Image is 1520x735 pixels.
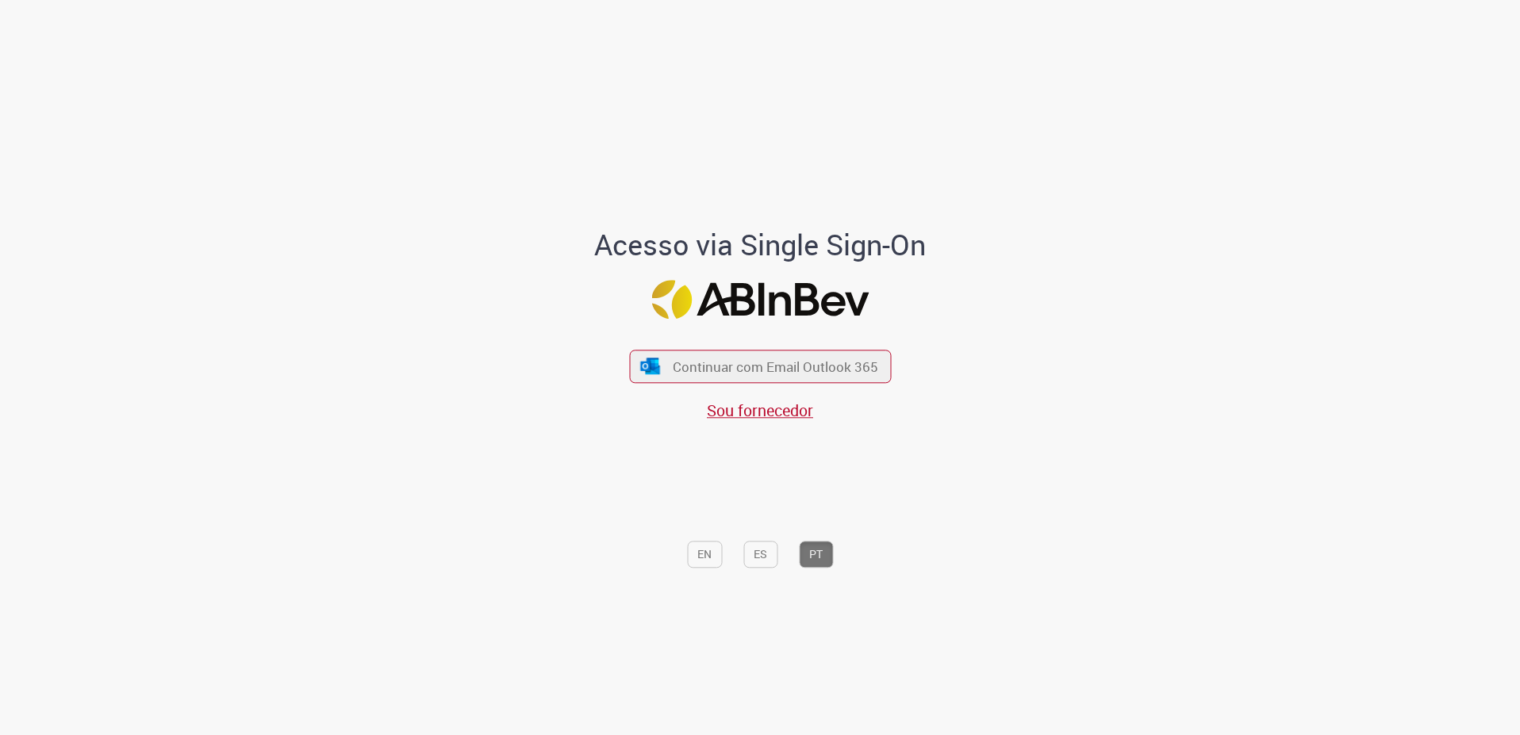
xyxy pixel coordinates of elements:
span: Continuar com Email Outlook 365 [673,358,878,376]
a: Sou fornecedor [707,400,813,421]
button: PT [799,541,833,568]
img: Logo ABInBev [651,280,869,319]
h1: Acesso via Single Sign-On [540,230,981,262]
button: EN [687,541,722,568]
button: ícone Azure/Microsoft 360 Continuar com Email Outlook 365 [629,350,891,383]
img: ícone Azure/Microsoft 360 [639,358,662,374]
button: ES [743,541,777,568]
